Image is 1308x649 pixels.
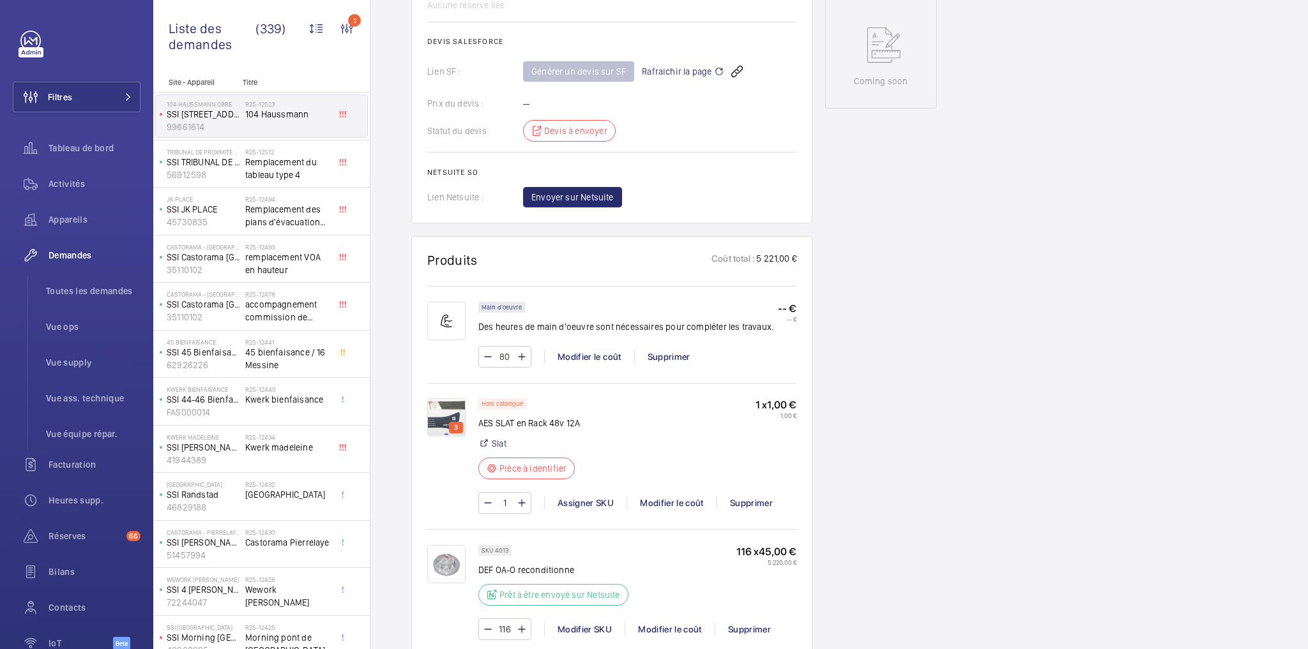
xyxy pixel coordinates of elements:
p: 56912598 [167,168,240,181]
p: Castorama - [GEOGRAPHIC_DATA] SOUS BOIS - 1479 [167,243,240,251]
div: Modifier le coût [544,350,634,363]
p: 35110102 [167,311,240,324]
p: -- € [778,302,796,315]
h2: R25-12512 [245,148,330,156]
span: Kwerk bienfaisance [245,393,330,406]
p: FAS000014 [167,406,240,419]
span: Contacts [49,601,141,614]
span: Tableau de bord [49,142,141,154]
span: Castorama Pierrelaye [245,536,330,549]
p: 35110102 [167,264,240,276]
p: Prêt à être envoyé sur Netsuite [499,588,620,601]
p: 62926226 [167,359,240,371]
p: Castorama - PIERRELAYE - 1501 [167,528,240,536]
p: 5 221,00 € [755,252,796,268]
span: Facturation [49,458,141,471]
span: Filtres [48,91,72,103]
p: 45730835 [167,216,240,228]
div: Modifier le coût [627,496,717,509]
p: 72244047 [167,596,240,609]
span: Toutes les demandes [46,285,141,297]
img: 1758304460878-9f01738b-32e4-41d1-a455-f2b6a2902ffe [427,398,466,436]
p: Titre [243,78,327,87]
h2: R25-12494 [245,195,330,203]
p: Hors catalogue [482,401,523,406]
p: 116 x 45,00 € [736,545,796,558]
a: Slat [492,437,506,450]
p: 104 Haussmann CBRE [167,100,240,108]
p: Main d'oeuvre [482,305,522,310]
span: 104 Haussmann [245,108,330,121]
p: SSI Castorama [GEOGRAPHIC_DATA] [167,298,240,311]
p: 45 Bienfaisance [167,338,240,346]
span: Vue équipe répar. [46,428,141,440]
h2: R25-12440 [245,385,330,393]
p: Tribunal de Proximité de Lagny [167,148,240,156]
p: SSI [PERSON_NAME] [167,441,240,454]
span: Activités [49,177,141,190]
span: remplacement VOA en hauteur [245,251,330,276]
span: Remplacement des plans d'évacuation au SSOL + plan d'intervention au RDC [245,203,330,228]
p: 46829188 [167,501,240,514]
span: Wework [PERSON_NAME] [245,583,330,609]
p: 1 x 1,00 € [756,398,796,412]
p: 5 220,00 € [736,558,796,566]
h2: R25-12430 [245,528,330,536]
h2: R25-12478 [245,290,330,298]
span: Bilans [49,565,141,578]
p: WeWork [PERSON_NAME] [167,576,240,583]
p: Pièce à identifier [499,462,567,475]
p: SSI 4 [PERSON_NAME] [167,583,240,596]
p: SSI [STREET_ADDRESS] [167,108,240,121]
span: 45 bienfaisance / 16 Messine [245,346,330,371]
span: 66 [126,531,141,541]
button: Envoyer sur Netsuite [523,187,622,207]
p: 1,00 € [756,412,796,419]
h2: R25-12425 [245,623,330,631]
span: Vue ass. technique [46,392,141,405]
span: Réserves [49,530,121,542]
p: Coût total : [711,252,755,268]
p: 51457994 [167,549,240,562]
p: Site - Appareil [153,78,238,87]
span: Demandes [49,249,141,262]
img: qYbqVUJXxDhdxKVT9bnSQQVYzx202RO2VBSRMwhQX8ZwQwcD.png [427,545,466,583]
p: SSI 45 Bienfaisance [167,346,240,359]
h2: R25-12441 [245,338,330,346]
p: 41944389 [167,454,240,466]
span: Kwerk madeleine [245,441,330,454]
p: SSI 44-46 Bienfaisance [167,393,240,406]
div: Modifier le coût [625,623,715,636]
h2: R25-12428 [245,576,330,583]
span: Vue supply [46,356,141,369]
p: SSI JK PLACE [167,203,240,216]
span: [GEOGRAPHIC_DATA] [245,488,330,501]
p: SKU 4013 [482,548,508,553]
div: Modifier SKU [544,623,625,636]
p: AES SLAT en Rack 48v 12A [478,417,582,429]
h2: Devis Salesforce [427,37,796,46]
p: SSI Morning [GEOGRAPHIC_DATA] [167,631,240,644]
span: Heures supp. [49,494,141,507]
span: Rafraichir la page [642,64,724,79]
p: DEF OA-O reconditionne [478,563,636,576]
h2: R25-12493 [245,243,330,251]
span: Remplacement du tableau type 4 [245,156,330,181]
p: Kwerk Madeleine [167,433,240,441]
div: Assigner SKU [544,496,627,509]
p: SSI [PERSON_NAME] [167,536,240,549]
p: SSI Castorama [GEOGRAPHIC_DATA] [167,251,240,264]
h2: Netsuite SO [427,168,796,177]
h1: Produits [427,252,478,268]
span: accompagnement commission de sécurité du 01/10 [245,298,330,324]
span: Vue ops [46,320,141,333]
p: Coming soon [854,75,908,87]
div: Supprimer [715,623,784,636]
p: 99661614 [167,121,240,133]
p: -- € [778,315,796,323]
p: SSI [GEOGRAPHIC_DATA] [167,623,240,631]
span: Envoyer sur Netsuite [531,191,614,204]
h2: R25-12523 [245,100,330,108]
p: 3 [452,422,460,433]
div: Supprimer [634,350,703,363]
